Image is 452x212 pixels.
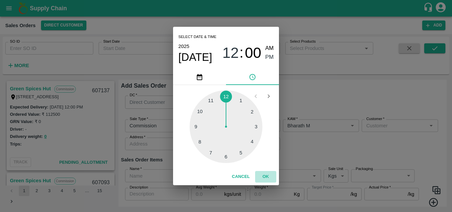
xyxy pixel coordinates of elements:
button: pick date [173,69,226,85]
button: Open next view [262,90,275,103]
button: 2025 [178,42,189,51]
button: OK [255,171,276,183]
button: pick time [226,69,279,85]
button: Cancel [229,171,252,183]
span: Select date & time [178,32,216,42]
span: : [240,44,244,62]
button: 12 [222,44,239,62]
button: 00 [245,44,261,62]
button: PM [265,53,274,62]
button: AM [265,44,274,53]
button: [DATE] [178,51,212,64]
